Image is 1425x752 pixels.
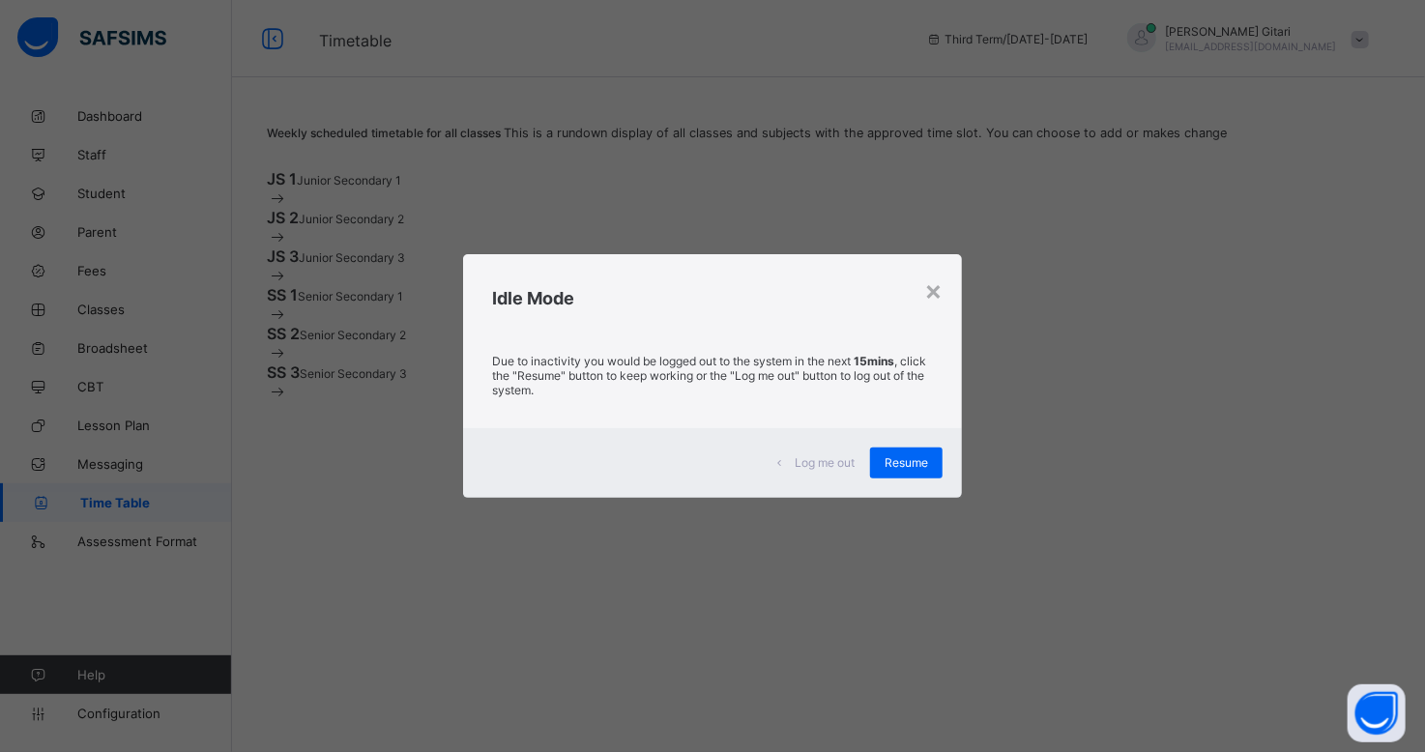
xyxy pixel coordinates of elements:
[795,455,855,470] span: Log me out
[924,274,943,306] div: ×
[854,354,894,368] strong: 15mins
[492,354,933,397] p: Due to inactivity you would be logged out to the system in the next , click the "Resume" button t...
[1348,684,1406,742] button: Open asap
[492,288,933,308] h2: Idle Mode
[885,455,928,470] span: Resume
